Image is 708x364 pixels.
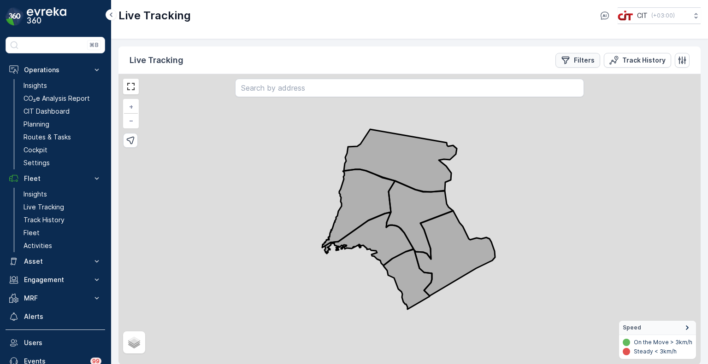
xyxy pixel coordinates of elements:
p: MRF [24,294,87,303]
p: Track History [622,56,666,65]
button: Fleet [6,169,105,188]
p: Filters [574,56,595,65]
p: Track History [24,215,65,225]
p: Cockpit [24,145,47,155]
a: Settings [20,156,105,169]
p: Activities [24,241,52,250]
a: Users [6,334,105,352]
p: Operations [24,65,87,75]
p: Settings [24,158,50,168]
a: Track History [20,214,105,226]
p: ⌘B [89,41,99,49]
span: + [129,103,133,110]
p: CIT Dashboard [24,107,70,116]
a: Cockpit [20,144,105,156]
p: On the Move > 3km/h [634,339,692,346]
button: Operations [6,61,105,79]
img: logo_dark-DEwI_e13.png [27,7,66,26]
button: Track History [604,53,671,68]
p: Fleet [24,174,87,183]
button: MRF [6,289,105,307]
p: Engagement [24,275,87,284]
a: View Fullscreen [124,80,138,93]
a: Layers [124,332,144,352]
a: CO₂e Analysis Report [20,92,105,105]
a: Zoom In [124,100,138,114]
p: Routes & Tasks [24,133,71,142]
a: Activities [20,239,105,252]
a: Routes & Tasks [20,131,105,144]
button: Engagement [6,271,105,289]
a: Insights [20,188,105,201]
a: Live Tracking [20,201,105,214]
a: Fleet [20,226,105,239]
p: Fleet [24,228,40,237]
button: CIT(+03:00) [618,7,701,24]
summary: Speed [619,321,696,335]
input: Search by address [235,79,584,97]
p: Live Tracking [118,8,191,23]
a: Insights [20,79,105,92]
p: CIT [637,11,648,20]
p: Live Tracking [24,202,64,212]
p: Planning [24,120,49,129]
span: − [129,116,134,124]
span: Speed [623,324,641,331]
button: Asset [6,252,105,271]
p: ( +03:00 ) [651,12,675,19]
p: Insights [24,190,47,199]
p: Asset [24,257,87,266]
a: CIT Dashboard [20,105,105,118]
button: Filters [555,53,600,68]
a: Alerts [6,307,105,326]
p: Live Tracking [130,54,183,67]
p: CO₂e Analysis Report [24,94,90,103]
p: Alerts [24,312,101,321]
p: Steady < 3km/h [634,348,677,355]
p: Users [24,338,101,347]
p: Insights [24,81,47,90]
a: Planning [20,118,105,131]
a: Zoom Out [124,114,138,127]
img: logo [6,7,24,26]
img: cit-logo_pOk6rL0.png [618,11,633,21]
